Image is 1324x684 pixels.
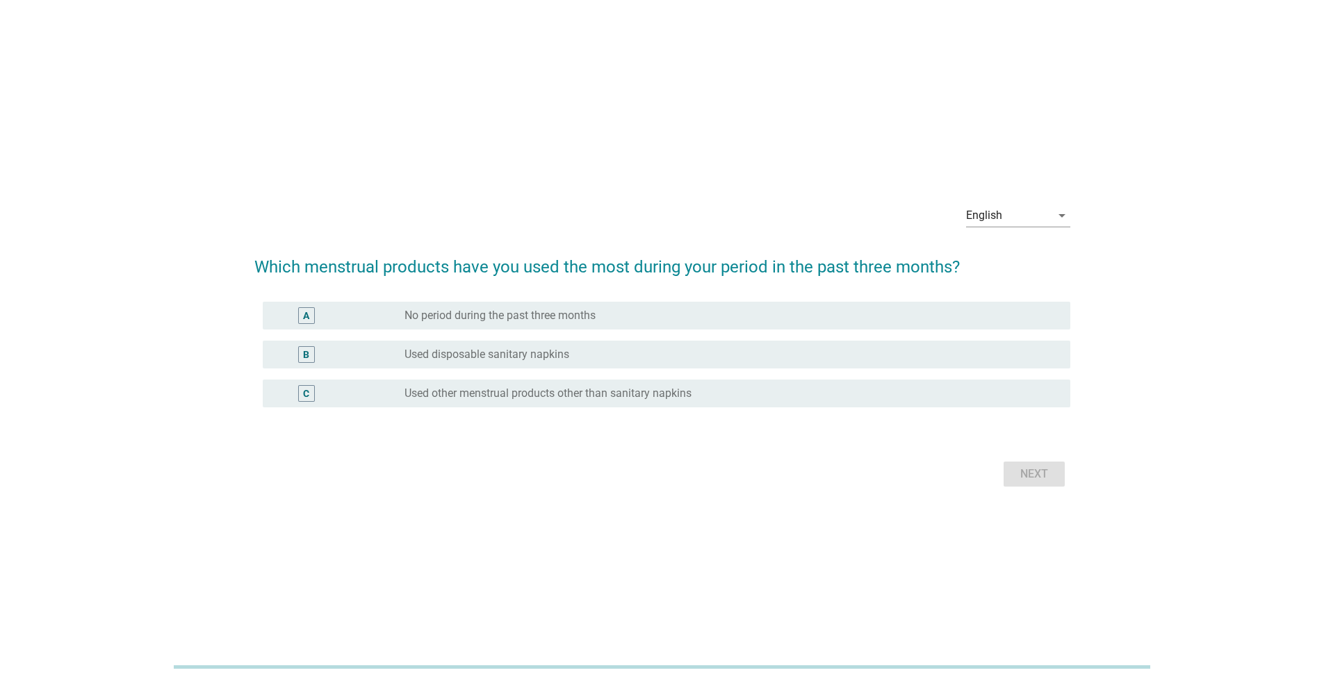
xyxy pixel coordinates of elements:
[966,209,1002,222] div: English
[303,386,309,401] div: C
[404,348,569,361] label: Used disposable sanitary napkins
[404,386,692,400] label: Used other menstrual products other than sanitary napkins
[1054,207,1070,224] i: arrow_drop_down
[404,309,596,323] label: No period during the past three months
[303,348,309,362] div: B
[254,241,1070,279] h2: Which menstrual products have you used the most during your period in the past three months?
[303,309,309,323] div: A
